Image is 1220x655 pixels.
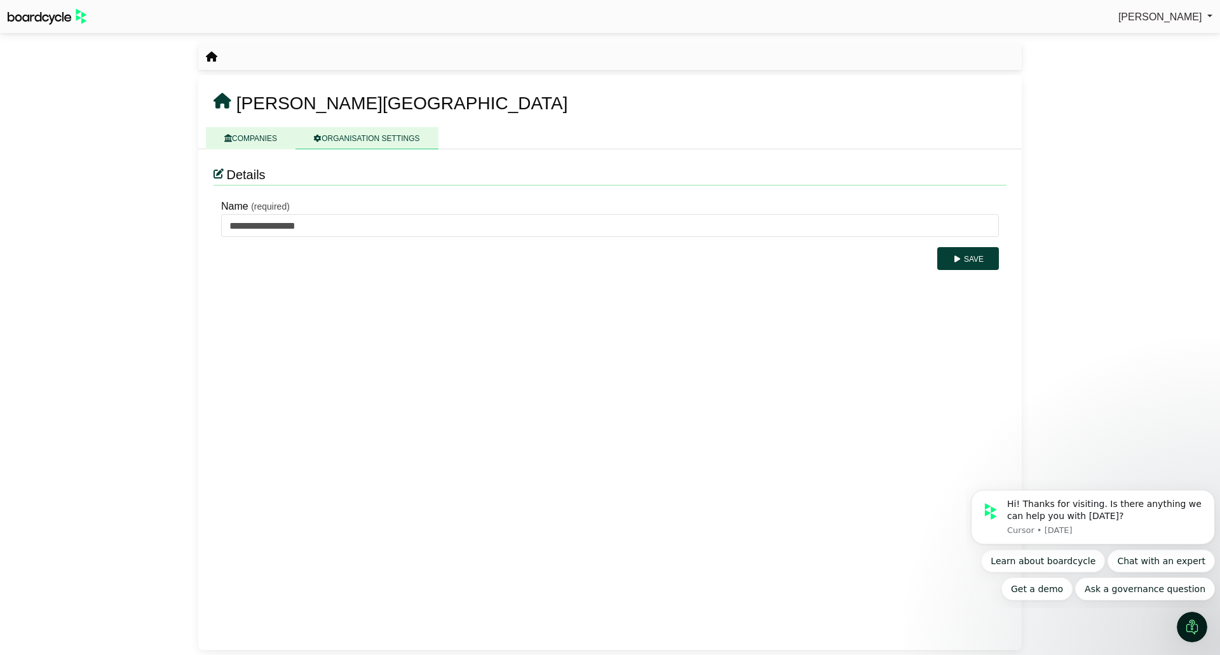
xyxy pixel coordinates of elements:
a: ORGANISATION SETTINGS [295,127,438,149]
nav: breadcrumb [206,49,217,65]
iframe: Intercom notifications message [966,478,1220,608]
a: COMPANIES [206,127,295,149]
span: Details [226,168,265,182]
img: BoardcycleBlackGreen-aaafeed430059cb809a45853b8cf6d952af9d84e6e89e1f1685b34bfd5cb7d64.svg [8,9,86,25]
button: Save [937,247,999,270]
a: [PERSON_NAME] [1118,9,1212,25]
iframe: Intercom live chat [1177,612,1207,642]
span: [PERSON_NAME][GEOGRAPHIC_DATA] [236,93,568,113]
small: (required) [251,201,290,212]
span: [PERSON_NAME] [1118,11,1202,22]
label: Name [221,198,248,215]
